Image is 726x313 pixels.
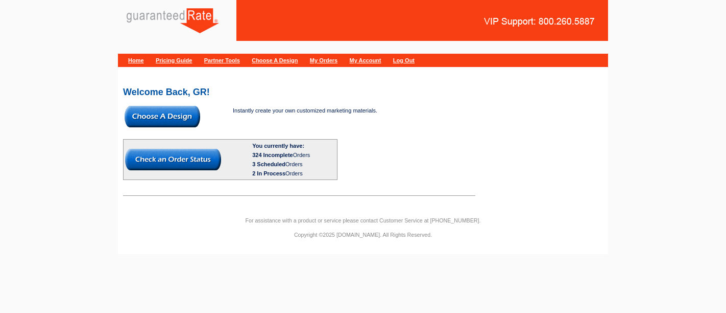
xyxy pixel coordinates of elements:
[252,150,335,178] div: Orders Orders Orders
[252,170,285,176] span: 2 In Process
[252,152,293,158] span: 324 Incomplete
[393,57,415,63] a: Log Out
[123,87,603,97] h2: Welcome Back, GR!
[252,161,285,167] span: 3 Scheduled
[128,57,144,63] a: Home
[252,57,298,63] a: Choose A Design
[233,107,377,114] span: Instantly create your own customized marketing materials.
[125,106,200,127] img: button-choose-design.gif
[156,57,192,63] a: Pricing Guide
[118,216,608,225] p: For assistance with a product or service please contact Customer Service at [PHONE_NUMBER].
[350,57,381,63] a: My Account
[310,57,337,63] a: My Orders
[125,149,221,170] img: button-check-order-status.gif
[118,230,608,239] p: Copyright ©2025 [DOMAIN_NAME]. All Rights Reserved.
[204,57,240,63] a: Partner Tools
[252,143,304,149] b: You currently have:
